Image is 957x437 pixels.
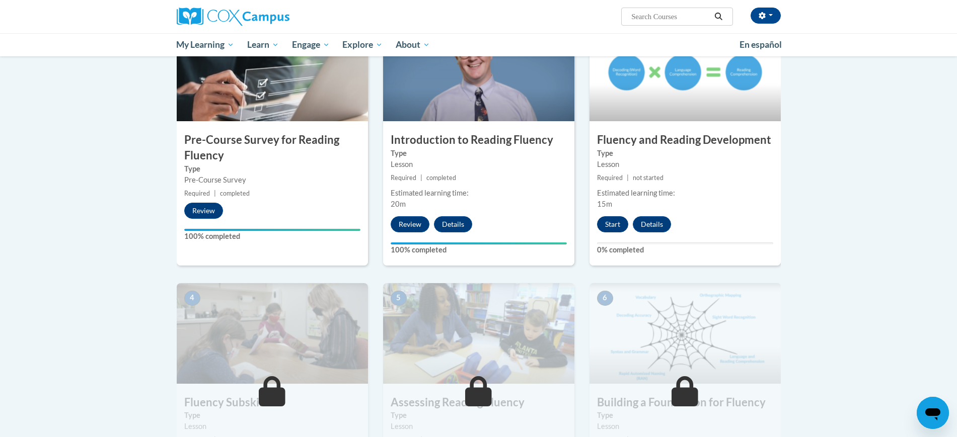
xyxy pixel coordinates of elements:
span: 4 [184,291,200,306]
span: | [627,174,629,182]
img: Course Image [177,283,368,384]
input: Search Courses [630,11,711,23]
div: Lesson [597,421,773,432]
img: Course Image [383,283,574,384]
label: Type [184,410,360,421]
label: Type [597,410,773,421]
div: Your progress [391,242,567,244]
span: En español [740,39,782,50]
a: Engage [285,33,336,56]
h3: Pre-Course Survey for Reading Fluency [177,132,368,163]
button: Details [434,216,472,232]
label: 0% completed [597,244,773,255]
h3: Building a Foundation for Fluency [590,395,781,410]
label: Type [597,148,773,159]
div: Lesson [391,159,567,170]
div: Estimated learning time: [391,188,567,199]
label: 100% completed [391,244,567,255]
h3: Fluency Subskills [177,395,368,410]
iframe: Button to launch messaging window [917,397,949,429]
img: Course Image [590,21,781,121]
div: Your progress [184,229,360,231]
label: Type [391,410,567,421]
a: Explore [336,33,389,56]
span: Explore [342,39,383,51]
button: Review [391,216,429,232]
img: Course Image [590,283,781,384]
span: Required [391,174,416,182]
span: Required [597,174,623,182]
span: not started [633,174,664,182]
img: Course Image [177,21,368,121]
span: Required [184,190,210,197]
a: Learn [241,33,285,56]
span: 5 [391,291,407,306]
span: completed [426,174,456,182]
button: Details [633,216,671,232]
div: Main menu [162,33,796,56]
span: | [214,190,216,197]
h3: Assessing Reading Fluency [383,395,574,410]
a: En español [733,34,788,55]
h3: Fluency and Reading Development [590,132,781,148]
button: Start [597,216,628,232]
a: My Learning [170,33,241,56]
label: 100% completed [184,231,360,242]
span: 15m [597,200,612,208]
div: Pre-Course Survey [184,174,360,186]
button: Review [184,203,223,219]
a: About [389,33,436,56]
button: Account Settings [751,8,781,24]
div: Lesson [391,421,567,432]
span: Learn [247,39,279,51]
span: Engage [292,39,330,51]
label: Type [391,148,567,159]
span: My Learning [176,39,234,51]
div: Estimated learning time: [597,188,773,199]
h3: Introduction to Reading Fluency [383,132,574,148]
img: Course Image [383,21,574,121]
div: Lesson [597,159,773,170]
span: completed [220,190,250,197]
span: | [420,174,422,182]
label: Type [184,163,360,174]
button: Search [711,11,726,23]
div: Lesson [184,421,360,432]
img: Cox Campus [177,8,289,26]
span: 6 [597,291,613,306]
span: About [396,39,430,51]
span: 20m [391,200,406,208]
a: Cox Campus [177,8,368,26]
